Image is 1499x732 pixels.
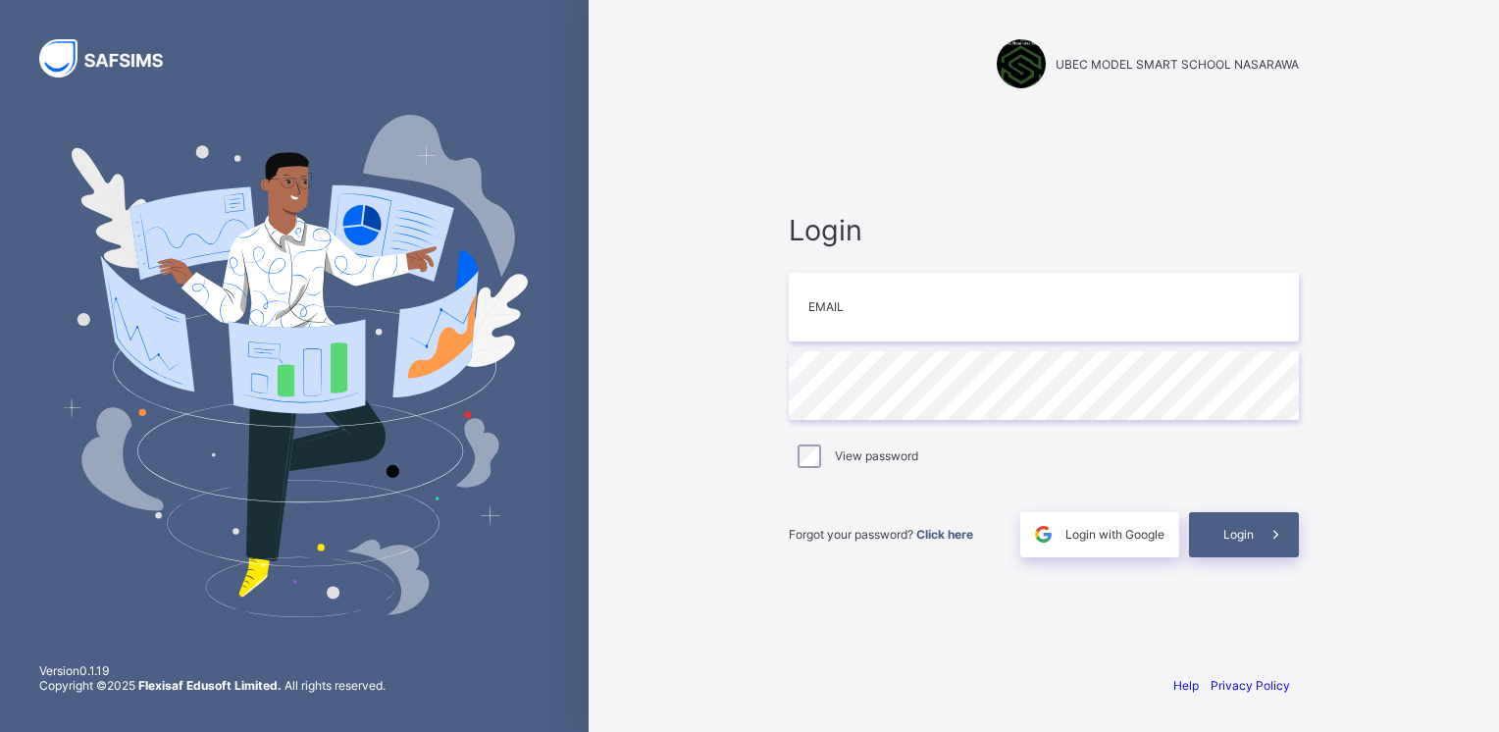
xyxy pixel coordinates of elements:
span: Login with Google [1065,527,1164,542]
a: Click here [916,527,973,542]
span: Copyright © 2025 All rights reserved. [39,678,386,693]
span: Forgot your password? [789,527,973,542]
img: Hero Image [61,115,528,617]
img: google.396cfc9801f0270233282035f929180a.svg [1032,523,1055,546]
span: Login [1223,527,1254,542]
span: Login [789,213,1299,247]
a: Help [1173,678,1199,693]
label: View password [835,448,918,463]
span: UBEC MODEL SMART SCHOOL NASARAWA [1056,57,1299,72]
img: SAFSIMS Logo [39,39,186,78]
a: Privacy Policy [1211,678,1290,693]
strong: Flexisaf Edusoft Limited. [138,678,282,693]
span: Version 0.1.19 [39,663,386,678]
